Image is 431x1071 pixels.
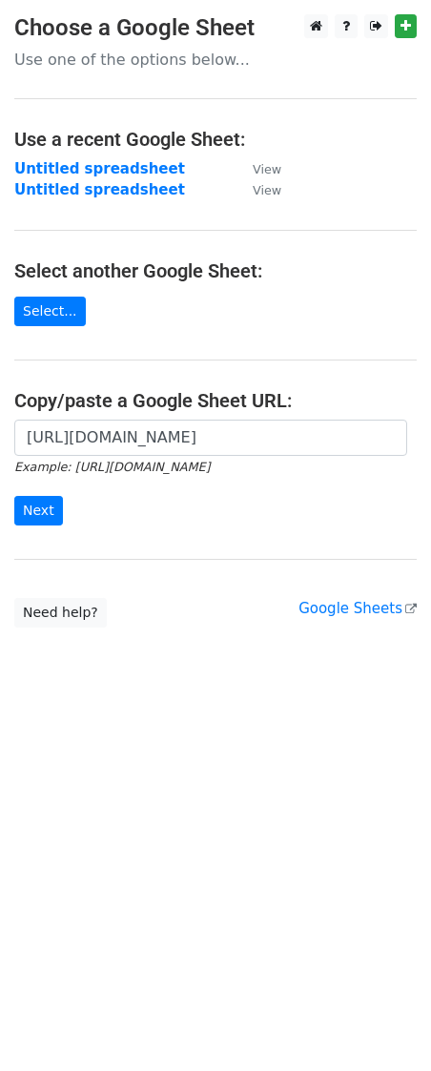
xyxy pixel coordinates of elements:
a: Select... [14,297,86,326]
a: View [234,181,281,198]
a: View [234,160,281,177]
small: View [253,162,281,176]
iframe: Chat Widget [336,979,431,1071]
a: Need help? [14,598,107,628]
input: Next [14,496,63,525]
h4: Use a recent Google Sheet: [14,128,417,151]
a: Google Sheets [298,600,417,617]
a: Untitled spreadsheet [14,181,185,198]
input: Paste your Google Sheet URL here [14,420,407,456]
p: Use one of the options below... [14,50,417,70]
small: Example: [URL][DOMAIN_NAME] [14,460,210,474]
h3: Choose a Google Sheet [14,14,417,42]
h4: Copy/paste a Google Sheet URL: [14,389,417,412]
small: View [253,183,281,197]
h4: Select another Google Sheet: [14,259,417,282]
a: Untitled spreadsheet [14,160,185,177]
